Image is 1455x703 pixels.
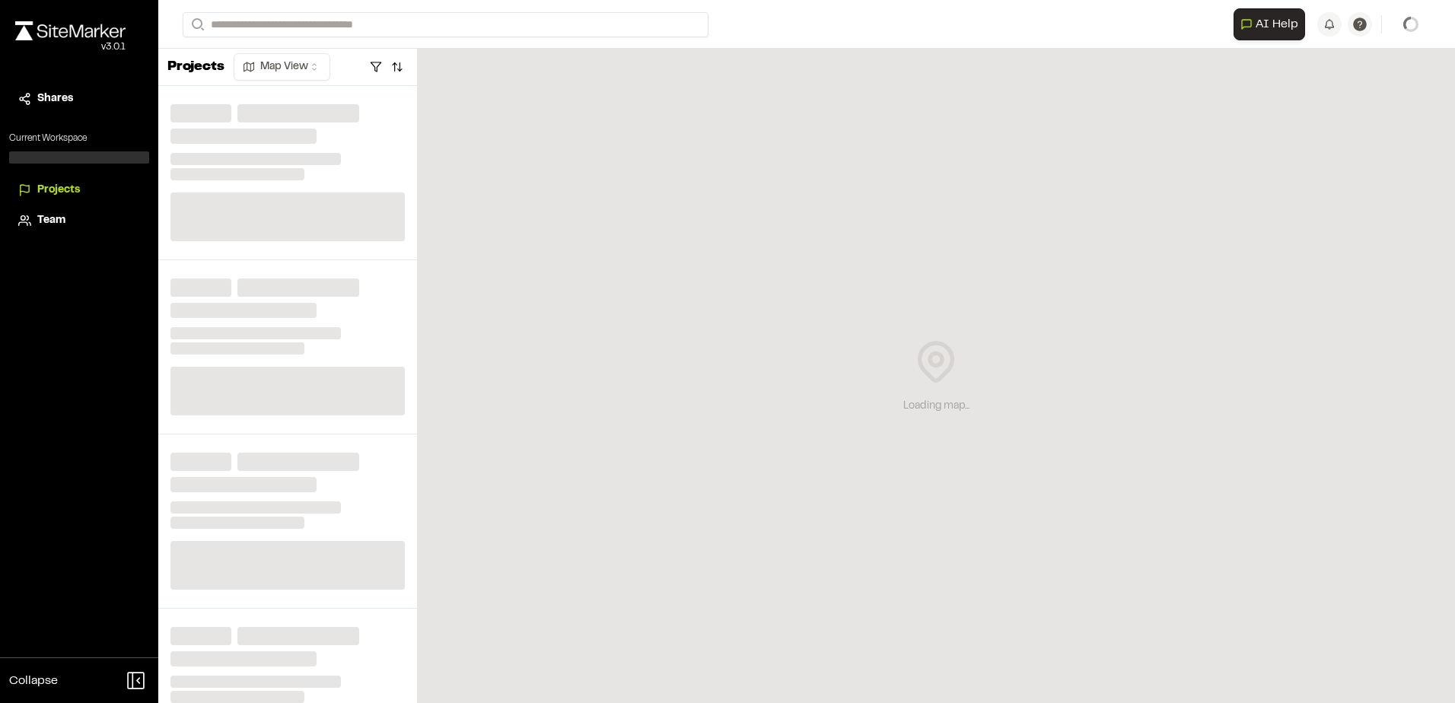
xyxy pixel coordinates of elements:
[18,182,140,199] a: Projects
[9,132,149,145] p: Current Workspace
[18,91,140,107] a: Shares
[1234,8,1311,40] div: Open AI Assistant
[15,21,126,40] img: rebrand.png
[18,212,140,229] a: Team
[167,57,224,78] p: Projects
[9,672,58,690] span: Collapse
[903,398,969,415] div: Loading map...
[183,12,210,37] button: Search
[15,40,126,54] div: Oh geez...please don't...
[37,212,65,229] span: Team
[1234,8,1305,40] button: Open AI Assistant
[37,182,80,199] span: Projects
[1256,15,1298,33] span: AI Help
[37,91,73,107] span: Shares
